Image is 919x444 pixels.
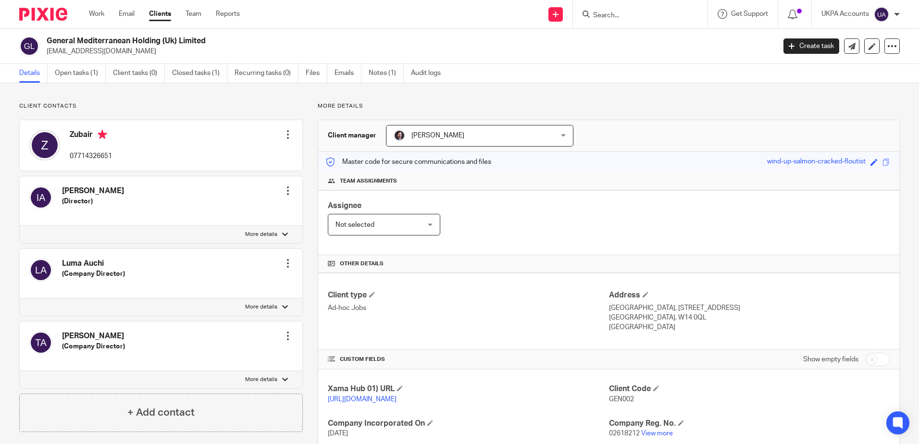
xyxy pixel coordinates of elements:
[609,313,890,322] p: [GEOGRAPHIC_DATA], W14 0QL
[62,342,125,351] h5: (Company Director)
[609,303,890,313] p: [GEOGRAPHIC_DATA], [STREET_ADDRESS]
[47,36,624,46] h2: General Mediterranean Holding (Uk) Limited
[29,331,52,354] img: svg%3E
[62,331,125,341] h4: [PERSON_NAME]
[609,419,890,429] h4: Company Reg. No.
[641,430,673,437] a: View more
[411,64,448,83] a: Audit logs
[369,64,404,83] a: Notes (1)
[47,47,769,56] p: [EMAIL_ADDRESS][DOMAIN_NAME]
[328,202,361,210] span: Assignee
[62,186,124,196] h4: [PERSON_NAME]
[609,290,890,300] h4: Address
[874,7,889,22] img: svg%3E
[328,396,397,403] a: [URL][DOMAIN_NAME]
[19,8,67,21] img: Pixie
[216,9,240,19] a: Reports
[306,64,327,83] a: Files
[340,260,384,268] span: Other details
[609,396,634,403] span: GEN002
[19,36,39,56] img: svg%3E
[609,430,640,437] span: 02618212
[609,384,890,394] h4: Client Code
[328,384,609,394] h4: Xama Hub 01) URL
[172,64,227,83] a: Closed tasks (1)
[29,130,60,160] img: svg%3E
[62,197,124,206] h5: (Director)
[328,131,376,140] h3: Client manager
[127,405,195,420] h4: + Add contact
[767,157,866,168] div: wind-up-salmon-cracked-floutist
[335,222,374,228] span: Not selected
[245,303,277,311] p: More details
[783,38,839,54] a: Create task
[119,9,135,19] a: Email
[821,9,869,19] p: UKPA Accounts
[29,186,52,209] img: svg%3E
[731,11,768,17] span: Get Support
[803,355,858,364] label: Show empty fields
[98,130,107,139] i: Primary
[62,269,125,279] h5: (Company Director)
[394,130,405,141] img: Capture.PNG
[340,177,397,185] span: Team assignments
[55,64,106,83] a: Open tasks (1)
[19,102,303,110] p: Client contacts
[328,430,348,437] span: [DATE]
[70,151,112,161] p: 07714326651
[113,64,165,83] a: Client tasks (0)
[328,419,609,429] h4: Company Incorporated On
[89,9,104,19] a: Work
[19,64,48,83] a: Details
[186,9,201,19] a: Team
[245,231,277,238] p: More details
[235,64,298,83] a: Recurring tasks (0)
[328,356,609,363] h4: CUSTOM FIELDS
[70,130,112,142] h4: Zubair
[328,303,609,313] p: Ad-hoc Jobs
[609,322,890,332] p: [GEOGRAPHIC_DATA]
[335,64,361,83] a: Emails
[328,290,609,300] h4: Client type
[149,9,171,19] a: Clients
[245,376,277,383] p: More details
[29,259,52,282] img: svg%3E
[411,132,464,139] span: [PERSON_NAME]
[318,102,900,110] p: More details
[62,259,125,269] h4: Luma Auchi
[325,157,491,167] p: Master code for secure communications and files
[592,12,679,20] input: Search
